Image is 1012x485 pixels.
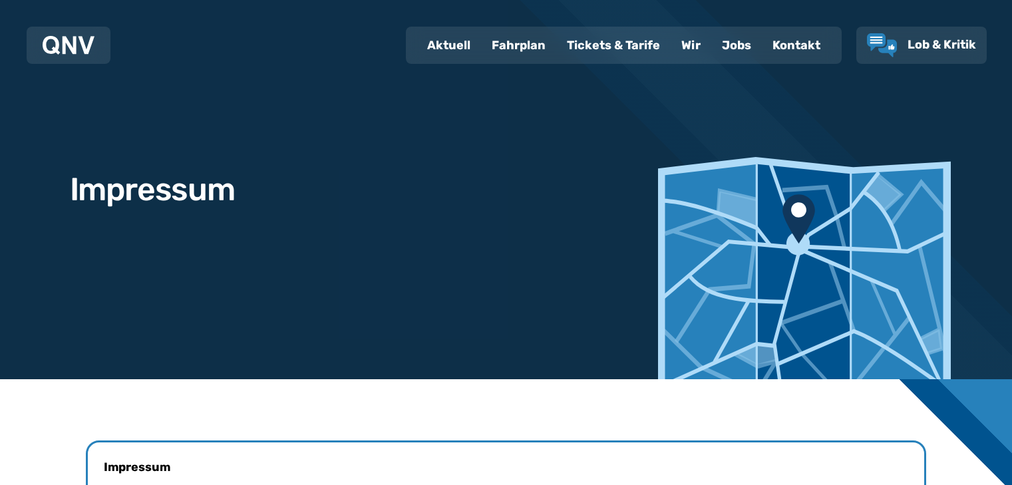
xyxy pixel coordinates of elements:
span: Lob & Kritik [908,37,976,52]
a: Lob & Kritik [867,33,976,57]
h1: Impressum [70,174,235,206]
h4: Impressum [104,458,908,476]
a: Fahrplan [481,28,556,63]
a: Aktuell [417,28,481,63]
a: QNV Logo [43,32,94,59]
a: Jobs [711,28,762,63]
img: QNV Logo [43,36,94,55]
a: Wir [671,28,711,63]
a: Tickets & Tarife [556,28,671,63]
a: Kontakt [762,28,831,63]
